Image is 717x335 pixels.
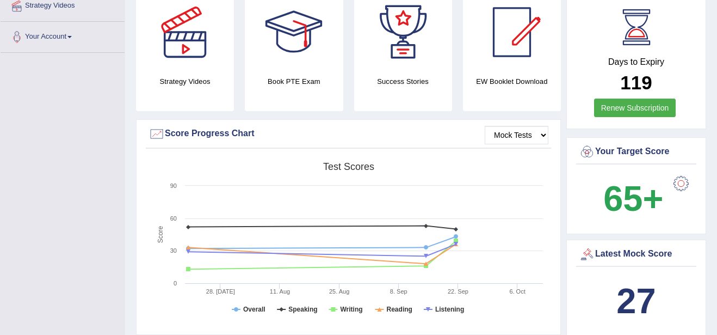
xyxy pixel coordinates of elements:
text: 60 [170,215,177,222]
tspan: Writing [340,306,362,313]
h4: Success Stories [354,76,452,87]
b: 65+ [603,179,663,218]
text: 0 [174,280,177,287]
tspan: Score [157,226,164,243]
a: Your Account [1,22,125,49]
tspan: Listening [435,306,464,313]
div: Score Progress Chart [149,126,548,142]
div: Latest Mock Score [579,246,694,263]
tspan: Speaking [288,306,317,313]
a: Renew Subscription [594,99,676,117]
b: 119 [620,72,652,93]
h4: Book PTE Exam [245,76,343,87]
text: 90 [170,182,177,189]
div: Your Target Score [579,144,694,160]
tspan: 25. Aug [329,288,349,295]
tspan: Reading [387,306,412,313]
tspan: 6. Oct [509,288,525,295]
b: 27 [616,281,656,321]
tspan: 11. Aug [270,288,290,295]
h4: Strategy Videos [136,76,234,87]
h4: EW Booklet Download [463,76,561,87]
tspan: 28. [DATE] [206,288,235,295]
text: 30 [170,247,177,254]
h4: Days to Expiry [579,57,694,67]
tspan: Overall [243,306,265,313]
tspan: 22. Sep [448,288,468,295]
tspan: 8. Sep [390,288,407,295]
tspan: Test scores [323,161,374,172]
